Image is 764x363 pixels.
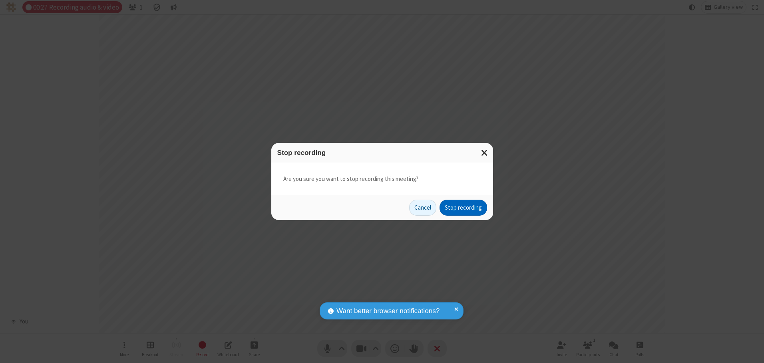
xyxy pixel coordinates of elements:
div: Are you sure you want to stop recording this meeting? [271,163,493,196]
h3: Stop recording [277,149,487,157]
button: Cancel [409,200,436,216]
button: Stop recording [440,200,487,216]
button: Close modal [476,143,493,163]
span: Want better browser notifications? [336,306,440,316]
